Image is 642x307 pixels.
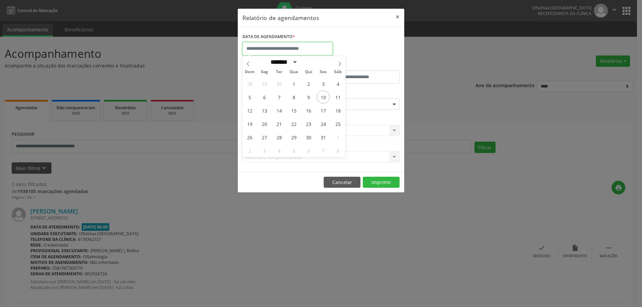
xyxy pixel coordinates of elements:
label: ATÉ [323,60,400,70]
button: Close [391,9,404,25]
span: Outubro 31, 2025 [317,131,330,144]
span: Outubro 8, 2025 [287,91,300,104]
h5: Relatório de agendamentos [242,13,319,22]
span: Outubro 19, 2025 [243,117,256,130]
span: Outubro 21, 2025 [273,117,286,130]
select: Month [268,58,298,65]
span: Outubro 3, 2025 [317,77,330,90]
span: Outubro 9, 2025 [302,91,315,104]
span: Outubro 5, 2025 [243,91,256,104]
span: Novembro 7, 2025 [317,144,330,157]
input: Year [298,58,320,65]
span: Novembro 2, 2025 [243,144,256,157]
span: Outubro 17, 2025 [317,104,330,117]
span: Outubro 7, 2025 [273,91,286,104]
span: Outubro 26, 2025 [243,131,256,144]
span: Dom [242,70,257,74]
span: Novembro 1, 2025 [331,131,344,144]
span: Outubro 13, 2025 [258,104,271,117]
span: Novembro 5, 2025 [287,144,300,157]
span: Outubro 12, 2025 [243,104,256,117]
span: Sáb [331,70,345,74]
span: Outubro 28, 2025 [273,131,286,144]
span: Sex [316,70,331,74]
button: Cancelar [324,177,360,188]
span: Outubro 25, 2025 [331,117,344,130]
span: Setembro 29, 2025 [258,77,271,90]
span: Outubro 23, 2025 [302,117,315,130]
span: Outubro 24, 2025 [317,117,330,130]
span: Outubro 1, 2025 [287,77,300,90]
span: Outubro 30, 2025 [302,131,315,144]
span: Qui [301,70,316,74]
span: Novembro 4, 2025 [273,144,286,157]
button: Imprimir [363,177,400,188]
span: Novembro 8, 2025 [331,144,344,157]
span: Novembro 3, 2025 [258,144,271,157]
span: Outubro 29, 2025 [287,131,300,144]
span: Outubro 4, 2025 [331,77,344,90]
span: Setembro 30, 2025 [273,77,286,90]
span: Outubro 20, 2025 [258,117,271,130]
label: DATA DE AGENDAMENTO [242,32,295,42]
span: Outubro 27, 2025 [258,131,271,144]
span: Setembro 28, 2025 [243,77,256,90]
span: Outubro 18, 2025 [331,104,344,117]
span: Ter [272,70,287,74]
span: Outubro 22, 2025 [287,117,300,130]
span: Outubro 2, 2025 [302,77,315,90]
span: Outubro 14, 2025 [273,104,286,117]
span: Outubro 6, 2025 [258,91,271,104]
span: Outubro 10, 2025 [317,91,330,104]
span: Outubro 15, 2025 [287,104,300,117]
span: Novembro 6, 2025 [302,144,315,157]
span: Seg [257,70,272,74]
span: Outubro 16, 2025 [302,104,315,117]
span: Outubro 11, 2025 [331,91,344,104]
span: Qua [287,70,301,74]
